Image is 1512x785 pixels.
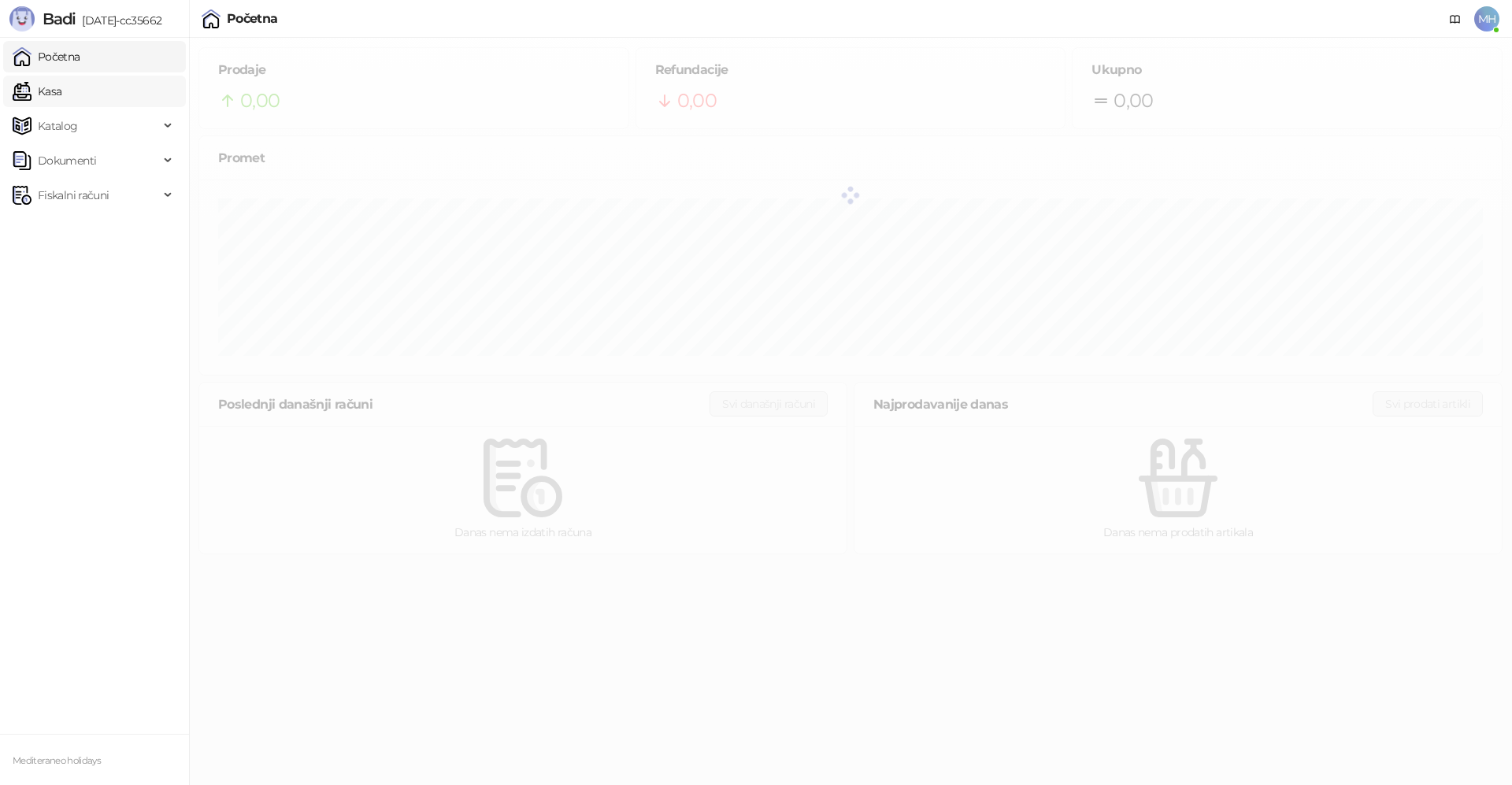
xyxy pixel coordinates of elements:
[227,13,278,25] div: Početna
[9,6,35,31] img: Logo
[13,76,61,107] a: Kasa
[1474,6,1499,31] span: MH
[38,145,96,176] span: Dokumenti
[13,41,80,72] a: Početna
[13,755,101,766] small: Mediteraneo holidays
[38,180,109,211] span: Fiskalni računi
[1443,6,1468,31] a: Dokumentacija
[76,13,161,28] span: [DATE]-cc35662
[38,110,78,142] span: Katalog
[43,9,76,28] span: Badi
